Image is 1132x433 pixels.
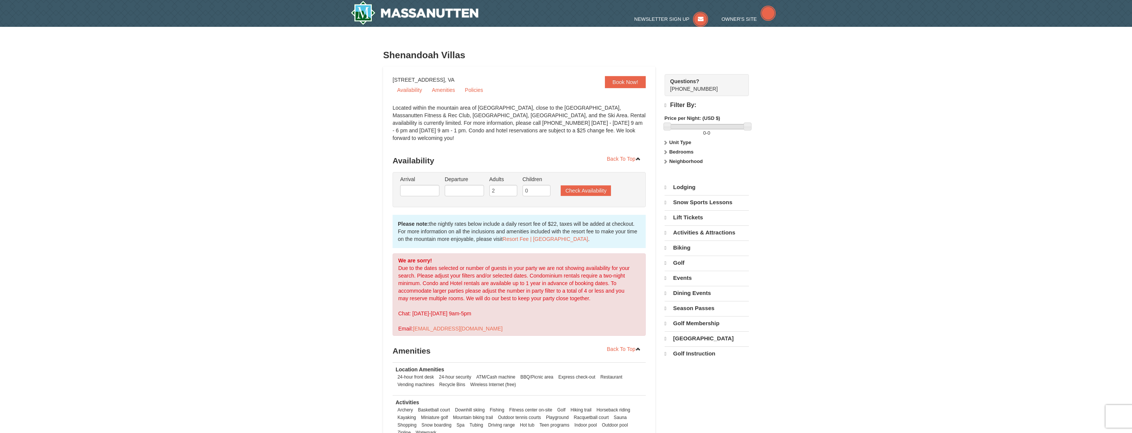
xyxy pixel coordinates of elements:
[351,1,478,25] a: Massanutten Resort
[572,414,611,421] li: Racquetball court
[722,16,757,22] span: Owner's Site
[612,414,628,421] li: Sauna
[669,140,691,145] strong: Unit Type
[396,406,415,414] li: Archery
[703,130,706,136] span: 0
[569,406,594,414] li: Hiking trail
[665,346,749,361] a: Golf Instruction
[561,185,611,196] button: Check Availability
[523,175,551,183] label: Children
[396,399,419,405] strong: Activities
[396,373,436,381] li: 24-hour front desk
[396,414,418,421] li: Kayaking
[351,1,478,25] img: Massanutten Resort Logo
[634,16,690,22] span: Newsletter Sign Up
[468,421,485,429] li: Tubing
[474,373,517,381] li: ATM/Cash machine
[383,48,749,63] h3: Shenandoah Villas
[503,236,588,242] a: Resort Fee | [GEOGRAPHIC_DATA]
[398,221,429,227] strong: Please note:
[416,406,452,414] li: Basketball court
[427,84,459,96] a: Amenities
[437,373,473,381] li: 24-hour security
[572,421,599,429] li: Indoor pool
[393,215,646,248] div: the nightly rates below include a daily resort fee of $22, taxes will be added at checkout. For m...
[665,180,749,194] a: Lodging
[669,149,693,155] strong: Bedrooms
[400,175,439,183] label: Arrival
[602,343,646,355] a: Back To Top
[665,301,749,315] a: Season Passes
[438,381,467,388] li: Recycle Bins
[393,84,427,96] a: Availability
[665,129,749,137] label: -
[460,84,487,96] a: Policies
[518,373,555,381] li: BBQ/Picnic area
[665,102,749,109] h4: Filter By:
[665,331,749,346] a: [GEOGRAPHIC_DATA]
[393,343,646,359] h3: Amenities
[396,381,436,388] li: Vending machines
[544,414,571,421] li: Playground
[396,366,444,372] strong: Location Amenities
[455,421,466,429] li: Spa
[555,406,568,414] li: Golf
[396,421,418,429] li: Shopping
[665,271,749,285] a: Events
[605,76,646,88] a: Book Now!
[451,414,495,421] li: Mountain biking trail
[413,326,503,332] a: [EMAIL_ADDRESS][DOMAIN_NAME]
[665,241,749,255] a: Biking
[595,406,632,414] li: Horseback riding
[634,16,708,22] a: Newsletter Sign Up
[602,153,646,165] a: Back To Top
[489,175,517,183] label: Adults
[665,210,749,225] a: Lift Tickets
[722,16,776,22] a: Owner's Site
[538,421,571,429] li: Teen programs
[557,373,597,381] li: Express check-out
[393,104,646,149] div: Located within the mountain area of [GEOGRAPHIC_DATA], close to the [GEOGRAPHIC_DATA], Massanutte...
[419,414,450,421] li: Miniature golf
[398,258,432,264] strong: We are sorry!
[600,421,630,429] li: Outdoor pool
[670,78,735,92] span: [PHONE_NUMBER]
[665,195,749,210] a: Snow Sports Lessons
[488,406,506,414] li: Fishing
[486,421,517,429] li: Driving range
[445,175,484,183] label: Departure
[469,381,518,388] li: Wireless Internet (free)
[420,421,453,429] li: Snow boarding
[670,78,699,84] strong: Questions?
[496,414,543,421] li: Outdoor tennis courts
[665,225,749,240] a: Activities & Attractions
[707,130,710,136] span: 0
[665,316,749,331] a: Golf Membership
[393,153,646,168] h3: Availability
[393,253,646,336] div: Due to the dates selected or number of guests in your party we are not showing availability for y...
[669,158,703,164] strong: Neighborhood
[665,286,749,300] a: Dining Events
[507,406,554,414] li: Fitness center on-site
[665,115,720,121] strong: Price per Night: (USD $)
[598,373,624,381] li: Restaurant
[518,421,536,429] li: Hot tub
[665,256,749,270] a: Golf
[453,406,487,414] li: Downhill skiing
